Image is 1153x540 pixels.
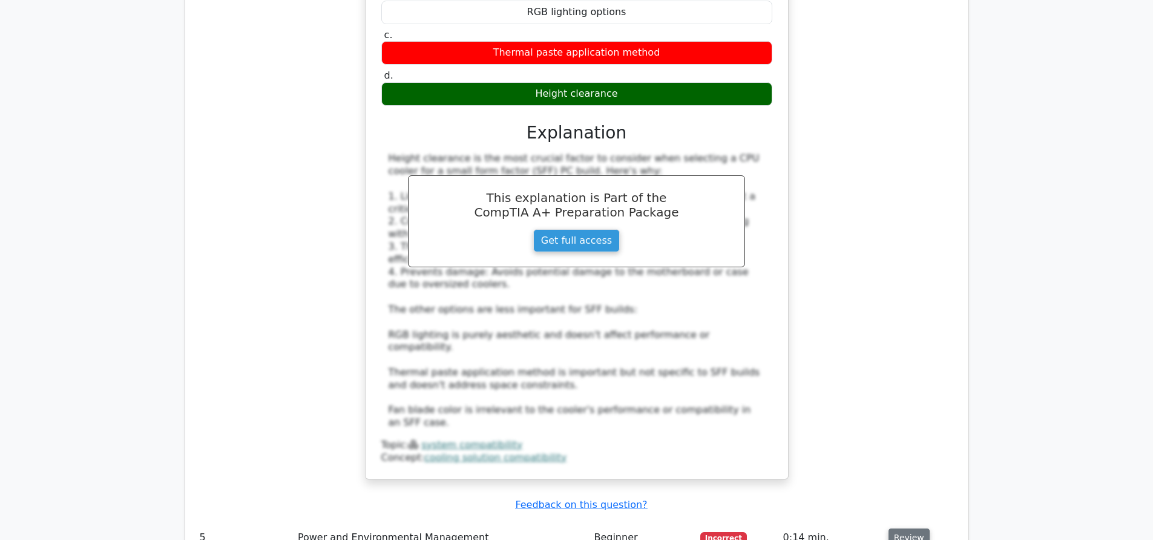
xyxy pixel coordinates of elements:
[381,41,772,65] div: Thermal paste application method
[381,1,772,24] div: RGB lighting options
[384,29,393,41] span: c.
[381,439,772,452] div: Topic:
[389,123,765,143] h3: Explanation
[424,452,567,463] a: cooling solution compatibility
[533,229,620,252] a: Get full access
[515,499,647,510] a: Feedback on this question?
[381,452,772,464] div: Concept:
[384,70,393,81] span: d.
[421,439,522,451] a: system compatibility
[381,82,772,106] div: Height clearance
[389,152,765,429] div: Height clearance is the most crucial factor to consider when selecting a CPU cooler for a small f...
